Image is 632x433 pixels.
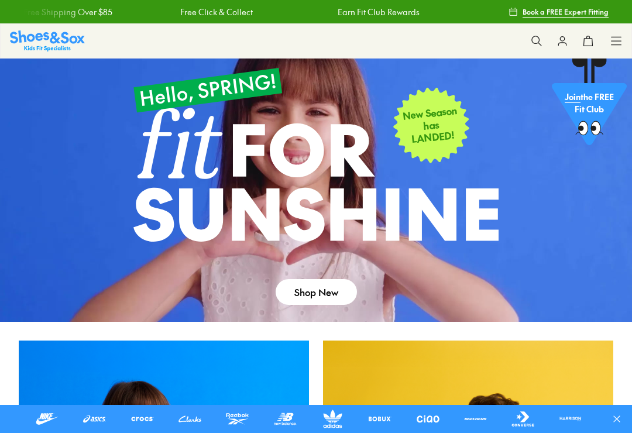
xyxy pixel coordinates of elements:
[509,1,609,22] a: Book a FREE Expert Fitting
[180,6,253,18] a: Free Click & Collect
[523,6,609,17] span: Book a FREE Expert Fitting
[10,30,85,51] a: Shoes & Sox
[337,6,419,18] a: Earn Fit Club Rewards
[276,279,357,305] a: Shop New
[552,58,627,152] a: Jointhe FREE Fit Club
[552,81,627,125] p: the FREE Fit Club
[23,6,112,18] a: Free Shipping Over $85
[10,30,85,51] img: SNS_Logo_Responsive.svg
[565,91,581,102] span: Join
